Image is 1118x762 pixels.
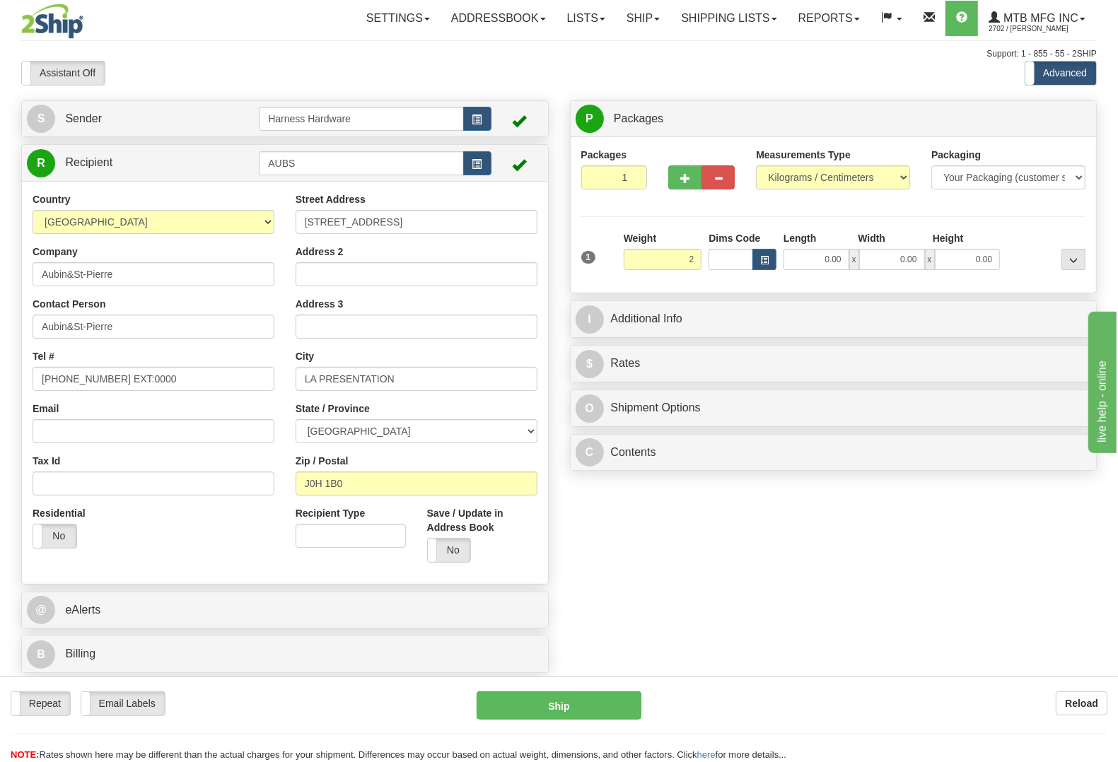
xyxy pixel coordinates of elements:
a: Addressbook [441,1,557,36]
label: Recipient Type [296,506,366,520]
a: Reports [788,1,870,36]
label: Assistant Off [22,61,105,84]
span: C [576,438,604,467]
label: Packaging [931,148,981,162]
a: $Rates [576,349,1092,378]
a: R Recipient [27,148,233,177]
label: Height [933,231,964,245]
span: @ [27,596,55,624]
a: here [697,749,716,760]
div: live help - online [11,8,131,25]
label: Save / Update in Address Book [427,506,537,534]
span: $ [576,350,604,378]
label: No [428,539,471,561]
label: Tel # [33,349,54,363]
label: Repeat [11,692,70,715]
span: R [27,149,55,177]
div: ... [1061,249,1085,270]
span: Billing [65,647,95,660]
label: Email Labels [81,692,165,715]
a: IAdditional Info [576,305,1092,334]
label: Dims Code [709,231,760,245]
label: City [296,349,314,363]
label: Address 3 [296,297,344,311]
button: Ship [477,691,641,720]
label: Weight [624,231,656,245]
span: x [849,249,859,270]
label: Tax Id [33,454,60,468]
a: P Packages [576,105,1092,134]
input: Recipient Id [259,151,463,175]
button: Reload [1056,691,1107,715]
label: Length [784,231,817,245]
label: State / Province [296,401,370,416]
span: 2702 / [PERSON_NAME] [989,22,1095,36]
a: Settings [356,1,441,36]
span: O [576,394,604,423]
span: I [576,305,604,334]
a: Shipping lists [670,1,787,36]
span: Sender [65,112,102,124]
a: CContents [576,438,1092,467]
label: Zip / Postal [296,454,349,468]
a: B Billing [27,640,543,669]
img: logo2702.jpg [21,4,83,39]
label: No [33,524,76,547]
a: @ eAlerts [27,596,543,625]
span: Packages [614,112,663,124]
label: Country [33,192,71,206]
label: Measurements Type [756,148,851,162]
div: Support: 1 - 855 - 55 - 2SHIP [21,48,1097,60]
label: Address 2 [296,245,344,259]
span: eAlerts [65,604,100,616]
input: Enter a location [296,210,537,234]
input: Sender Id [259,107,463,131]
span: 1 [581,251,596,264]
label: Residential [33,506,86,520]
label: Street Address [296,192,366,206]
a: Lists [557,1,616,36]
iframe: chat widget [1085,309,1117,453]
span: P [576,105,604,133]
span: x [925,249,935,270]
a: Ship [616,1,670,36]
label: Contact Person [33,297,105,311]
label: Company [33,245,78,259]
span: S [27,105,55,133]
b: Reload [1065,698,1098,709]
a: MTB MFG INC 2702 / [PERSON_NAME] [978,1,1096,36]
label: Width [858,231,885,245]
label: Email [33,401,59,416]
span: NOTE: [11,749,39,760]
label: Packages [581,148,627,162]
label: Advanced [1025,61,1096,84]
a: OShipment Options [576,394,1092,423]
span: Recipient [65,156,112,168]
span: B [27,640,55,669]
span: MTB MFG INC [1000,12,1078,24]
a: S Sender [27,105,259,134]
